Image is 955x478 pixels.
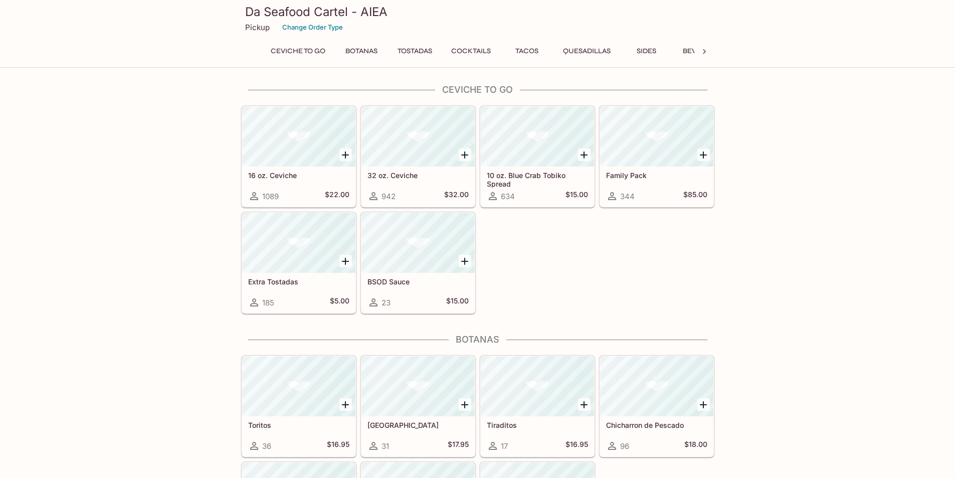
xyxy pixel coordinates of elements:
[361,106,475,207] a: 32 oz. Ceviche942$32.00
[265,44,331,58] button: Ceviche To Go
[684,440,707,452] h5: $18.00
[361,356,475,457] a: [GEOGRAPHIC_DATA]31$17.95
[480,356,595,457] a: Tiraditos17$16.95
[242,106,356,207] a: 16 oz. Ceviche1089$22.00
[624,44,669,58] button: Sides
[361,212,475,313] a: BSOD Sauce23$15.00
[557,44,616,58] button: Quesadillas
[697,398,710,411] button: Add Chicharron de Pescado
[600,106,713,167] div: Family Pack
[262,441,271,451] span: 36
[565,440,588,452] h5: $16.95
[459,255,471,267] button: Add BSOD Sauce
[248,171,349,180] h5: 16 oz. Ceviche
[459,148,471,161] button: Add 32 oz. Ceviche
[504,44,549,58] button: Tacos
[248,277,349,286] h5: Extra Tostadas
[339,255,352,267] button: Add Extra Tostadas
[367,421,469,429] h5: [GEOGRAPHIC_DATA]
[242,356,355,416] div: Toritos
[487,421,588,429] h5: Tiraditos
[578,398,591,411] button: Add Tiraditos
[501,192,515,201] span: 634
[367,277,469,286] h5: BSOD Sauce
[242,106,355,167] div: 16 oz. Ceviche
[245,4,710,20] h3: Da Seafood Cartel - AIEA
[677,44,730,58] button: Beverages
[241,84,714,95] h4: Ceviche To Go
[481,356,594,416] div: Tiraditos
[448,440,469,452] h5: $17.95
[446,296,469,308] h5: $15.00
[620,441,629,451] span: 96
[381,192,396,201] span: 942
[245,23,270,32] p: Pickup
[600,356,713,416] div: Chicharron de Pescado
[325,190,349,202] h5: $22.00
[606,171,707,180] h5: Family Pack
[330,296,349,308] h5: $5.00
[339,398,352,411] button: Add Toritos
[361,106,475,167] div: 32 oz. Ceviche
[480,106,595,207] a: 10 oz. Blue Crab Tobiko Spread634$15.00
[248,421,349,429] h5: Toritos
[481,106,594,167] div: 10 oz. Blue Crab Tobiko Spread
[459,398,471,411] button: Add Chipilon
[381,298,391,307] span: 23
[361,213,475,273] div: BSOD Sauce
[367,171,469,180] h5: 32 oz. Ceviche
[242,212,356,313] a: Extra Tostadas185$5.00
[620,192,635,201] span: 344
[242,356,356,457] a: Toritos36$16.95
[600,356,714,457] a: Chicharron de Pescado96$18.00
[578,148,591,161] button: Add 10 oz. Blue Crab Tobiko Spread
[606,421,707,429] h5: Chicharron de Pescado
[241,334,714,345] h4: Botanas
[262,192,279,201] span: 1089
[327,440,349,452] h5: $16.95
[278,20,347,35] button: Change Order Type
[444,190,469,202] h5: $32.00
[339,44,384,58] button: Botanas
[565,190,588,202] h5: $15.00
[361,356,475,416] div: Chipilon
[262,298,274,307] span: 185
[392,44,438,58] button: Tostadas
[446,44,496,58] button: Cocktails
[697,148,710,161] button: Add Family Pack
[339,148,352,161] button: Add 16 oz. Ceviche
[501,441,508,451] span: 17
[600,106,714,207] a: Family Pack344$85.00
[242,213,355,273] div: Extra Tostadas
[487,171,588,188] h5: 10 oz. Blue Crab Tobiko Spread
[381,441,389,451] span: 31
[683,190,707,202] h5: $85.00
